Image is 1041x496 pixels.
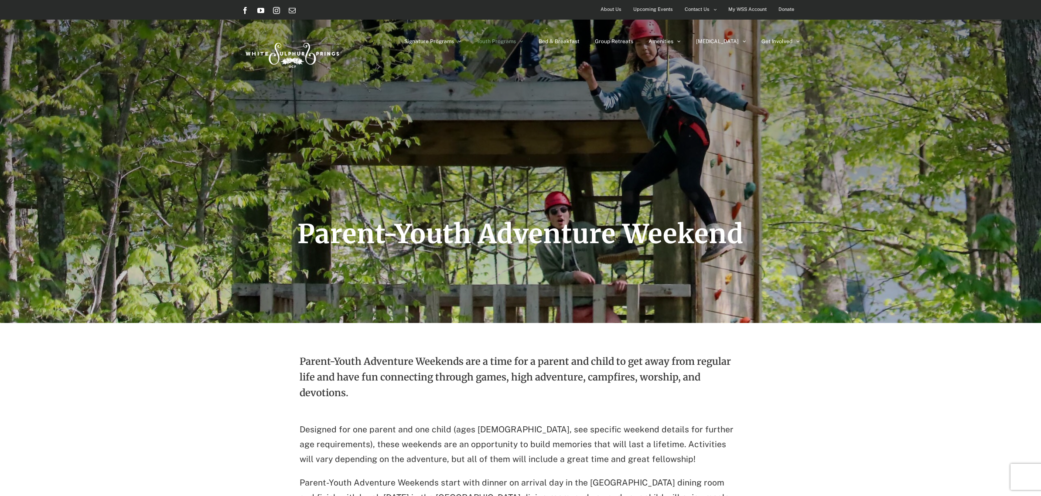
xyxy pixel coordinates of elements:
span: Parent-Youth Adventure Weekend [297,217,744,250]
span: [MEDICAL_DATA] [696,39,739,44]
span: Upcoming Events [633,3,673,16]
span: Get Involved [761,39,792,44]
span: Amenities [648,39,673,44]
a: Get Involved [761,20,800,63]
a: Email [289,7,296,14]
span: Group Retreats [595,39,633,44]
p: Parent-Youth Adventure Weekends are a time for a parent and child to get away from regular life a... [300,353,740,414]
a: Signature Programs [404,20,461,63]
a: Amenities [648,20,681,63]
nav: Main Menu [404,20,800,63]
span: Bed & Breakfast [539,39,580,44]
a: YouTube [257,7,264,14]
span: About Us [601,3,621,16]
a: Instagram [273,7,280,14]
span: Signature Programs [404,39,454,44]
img: White Sulphur Springs Logo [242,33,342,74]
a: Facebook [242,7,249,14]
p: Designed for one parent and one child (ages [DEMOGRAPHIC_DATA], see specific weekend details for ... [300,422,740,466]
a: [MEDICAL_DATA] [696,20,746,63]
a: Group Retreats [595,20,633,63]
span: Contact Us [685,3,710,16]
span: My WSS Account [728,3,767,16]
span: Donate [778,3,794,16]
a: Bed & Breakfast [539,20,580,63]
span: Youth Programs [477,39,516,44]
a: Youth Programs [477,20,523,63]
